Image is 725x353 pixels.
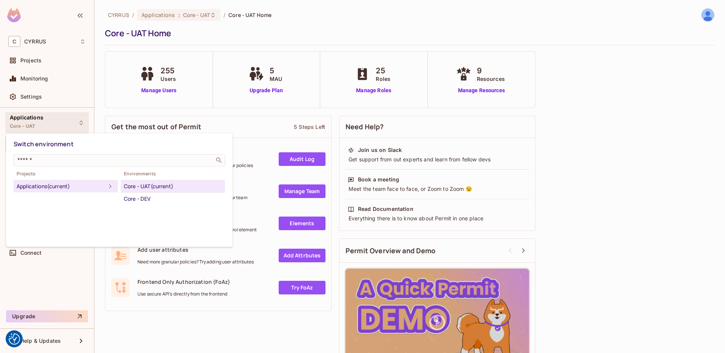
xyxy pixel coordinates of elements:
div: Core - UAT (current) [124,182,222,191]
img: Revisit consent button [9,333,20,345]
div: Applications (current) [17,182,106,191]
div: Core - DEV [124,194,222,203]
span: Projects [14,171,118,177]
span: Switch environment [14,140,74,148]
button: Consent Preferences [9,333,20,345]
span: Environments [121,171,225,177]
